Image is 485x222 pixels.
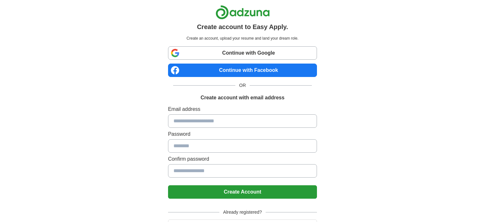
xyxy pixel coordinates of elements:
label: Password [168,130,317,138]
span: Already registered? [219,209,266,216]
label: Email address [168,105,317,113]
button: Create Account [168,185,317,199]
a: Continue with Google [168,46,317,60]
h1: Create account with email address [201,94,284,102]
a: Continue with Facebook [168,64,317,77]
p: Create an account, upload your resume and land your dream role. [169,35,316,41]
label: Confirm password [168,155,317,163]
h1: Create account to Easy Apply. [197,22,288,32]
span: OR [235,82,250,89]
img: Adzuna logo [216,5,270,19]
